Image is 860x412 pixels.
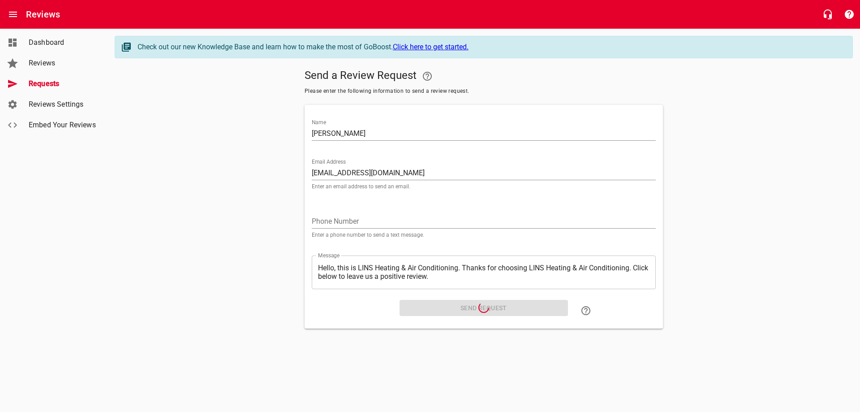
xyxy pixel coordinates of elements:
[312,232,656,238] p: Enter a phone number to send a text message.
[417,65,438,87] a: Your Google or Facebook account must be connected to "Send a Review Request"
[312,159,346,165] label: Email Address
[312,120,326,125] label: Name
[393,43,469,51] a: Click here to get started.
[305,87,663,96] span: Please enter the following information to send a review request.
[312,184,656,189] p: Enter an email address to send an email.
[29,37,97,48] span: Dashboard
[29,58,97,69] span: Reviews
[2,4,24,25] button: Open drawer
[318,264,649,281] textarea: Hello, this is LINS Heating & Air Conditioning. Thanks for choosing LINS Heating & Air Conditioni...
[575,300,597,321] a: Learn how to "Send a Review Request"
[838,4,860,25] button: Support Portal
[29,99,97,110] span: Reviews Settings
[305,65,663,87] h5: Send a Review Request
[138,42,843,52] div: Check out our new Knowledge Base and learn how to make the most of GoBoost.
[817,4,838,25] button: Live Chat
[29,120,97,130] span: Embed Your Reviews
[29,78,97,89] span: Requests
[26,7,60,22] h6: Reviews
